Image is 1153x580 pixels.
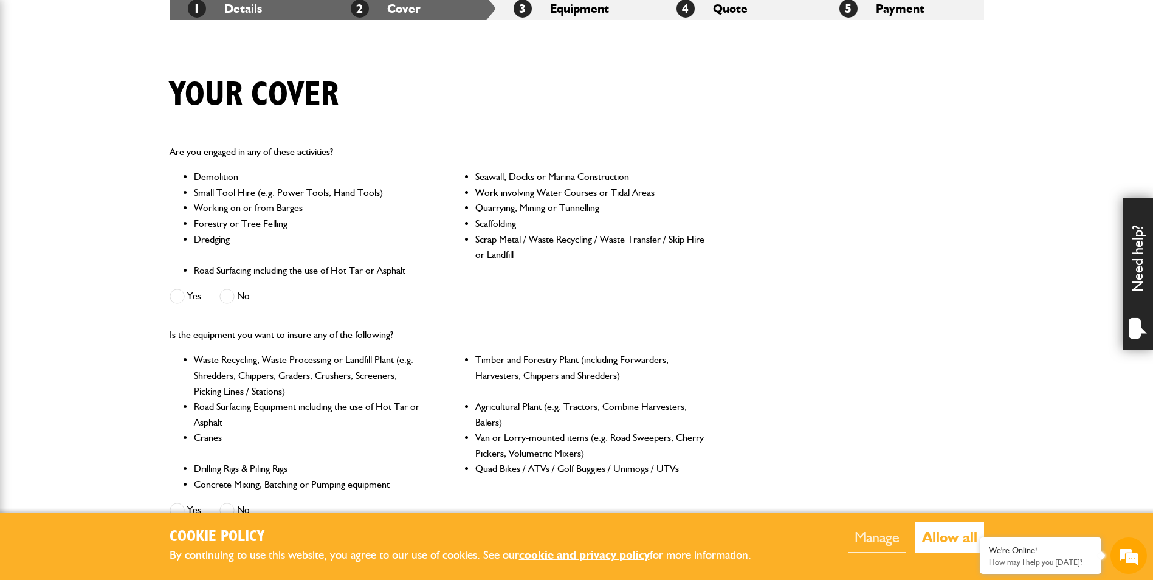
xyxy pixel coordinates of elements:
a: cookie and privacy policy [519,548,650,562]
img: d_20077148190_company_1631870298795_20077148190 [21,67,51,85]
li: Road Surfacing Equipment including the use of Hot Tar or Asphalt [194,399,424,430]
h1: Your cover [170,75,339,116]
li: Scaffolding [475,216,706,232]
input: Enter your last name [16,112,222,139]
label: No [219,289,250,304]
li: Forestry or Tree Felling [194,216,424,232]
label: No [219,503,250,518]
li: Dredging [194,232,424,263]
li: Van or Lorry-mounted items (e.g. Road Sweepers, Cherry Pickers, Volumetric Mixers) [475,430,706,461]
label: Yes [170,503,201,518]
input: Enter your email address [16,148,222,175]
textarea: Type your message and hit 'Enter' [16,220,222,364]
button: Allow all [915,522,984,553]
label: Yes [170,289,201,304]
li: Seawall, Docks or Marina Construction [475,169,706,185]
p: Is the equipment you want to insure any of the following? [170,327,706,343]
li: Scrap Metal / Waste Recycling / Waste Transfer / Skip Hire or Landfill [475,232,706,263]
div: Need help? [1123,198,1153,350]
li: Road Surfacing including the use of Hot Tar or Asphalt [194,263,424,278]
li: Quarrying, Mining or Tunnelling [475,200,706,216]
p: Are you engaged in any of these activities? [170,144,706,160]
h2: Cookie Policy [170,528,771,547]
p: How may I help you today? [989,558,1092,567]
div: We're Online! [989,545,1092,556]
li: Waste Recycling, Waste Processing or Landfill Plant (e.g. Shredders, Chippers, Graders, Crushers,... [194,352,424,399]
li: Drilling Rigs & Piling Rigs [194,461,424,477]
li: Timber and Forestry Plant (including Forwarders, Harvesters, Chippers and Shredders) [475,352,706,399]
li: Working on or from Barges [194,200,424,216]
div: Chat with us now [63,68,204,84]
li: Concrete Mixing, Batching or Pumping equipment [194,477,424,492]
p: By continuing to use this website, you agree to our use of cookies. See our for more information. [170,546,771,565]
button: Manage [848,522,906,553]
div: Minimize live chat window [199,6,229,35]
li: Cranes [194,430,424,461]
li: Agricultural Plant (e.g. Tractors, Combine Harvesters, Balers) [475,399,706,430]
a: 1Details [188,1,262,16]
li: Work involving Water Courses or Tidal Areas [475,185,706,201]
li: Demolition [194,169,424,185]
em: Start Chat [165,375,221,391]
li: Small Tool Hire (e.g. Power Tools, Hand Tools) [194,185,424,201]
li: Quad Bikes / ATVs / Golf Buggies / Unimogs / UTVs [475,461,706,477]
input: Enter your phone number [16,184,222,211]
